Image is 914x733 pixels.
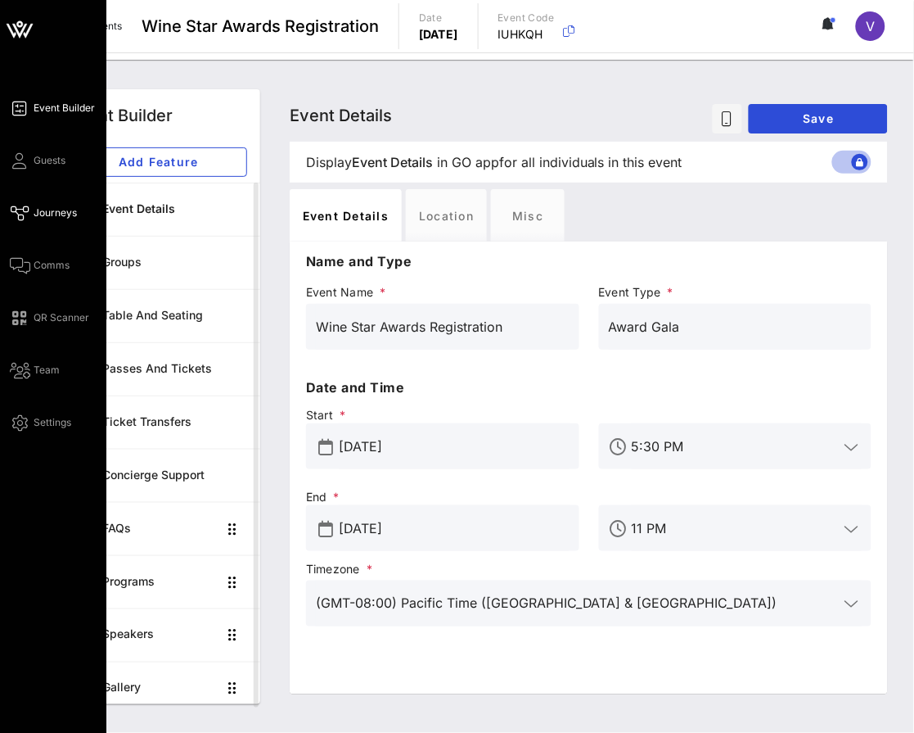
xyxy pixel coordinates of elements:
[56,502,260,555] a: FAQs
[69,103,173,128] div: Event Builder
[34,310,89,325] span: QR Scanner
[102,256,247,269] div: Groups
[102,362,247,376] div: Passes and Tickets
[102,468,247,482] div: Concierge Support
[10,256,70,275] a: Comms
[34,153,65,168] span: Guests
[56,449,260,502] a: Concierge Support
[306,378,871,397] p: Date and Time
[10,98,95,118] a: Event Builder
[339,515,570,541] input: End Date
[498,10,555,26] p: Event Code
[83,155,233,169] span: Add Feature
[34,101,95,115] span: Event Builder
[56,662,260,715] a: Gallery
[352,152,433,172] span: Event Details
[599,284,872,301] span: Event Type
[56,609,260,662] a: Speakers
[69,147,247,177] button: Add Feature
[102,415,247,429] div: Ticket Transfers
[10,203,77,223] a: Journeys
[306,407,579,423] span: Start
[102,309,247,323] div: Table and Seating
[56,183,260,236] a: Event Details
[290,106,392,125] span: Event Details
[56,555,260,609] a: Programs
[316,314,570,340] input: Event Name
[419,10,458,26] p: Date
[762,111,875,125] span: Save
[609,314,862,340] input: Event Type
[306,251,871,271] p: Name and Type
[491,189,565,242] div: Misc
[318,521,333,537] button: prepend icon
[10,308,89,328] a: QR Scanner
[856,11,885,41] div: V
[867,18,876,34] span: V
[306,561,871,577] span: Timezone
[102,522,218,536] div: FAQs
[56,396,260,449] a: Ticket Transfers
[102,575,218,589] div: Programs
[102,202,247,216] div: Event Details
[142,14,379,38] span: Wine Star Awards Registration
[419,26,458,43] p: [DATE]
[102,681,218,695] div: Gallery
[102,628,218,642] div: Speakers
[56,289,260,342] a: Table and Seating
[56,342,260,396] a: Passes and Tickets
[10,360,60,380] a: Team
[34,363,60,378] span: Team
[306,152,682,172] span: Display in GO app
[632,515,840,541] input: End Time
[34,206,77,220] span: Journeys
[306,284,579,301] span: Event Name
[339,433,570,459] input: Start Date
[749,104,888,133] button: Save
[316,590,839,617] input: Timezone
[318,439,333,455] button: prepend icon
[34,415,71,430] span: Settings
[56,236,260,289] a: Groups
[498,26,555,43] p: IUHKQH
[34,258,70,273] span: Comms
[406,189,487,242] div: Location
[632,433,840,459] input: Start Time
[290,189,402,242] div: Event Details
[499,152,682,172] span: for all individuals in this event
[10,413,71,432] a: Settings
[10,151,65,170] a: Guests
[306,489,579,505] span: End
